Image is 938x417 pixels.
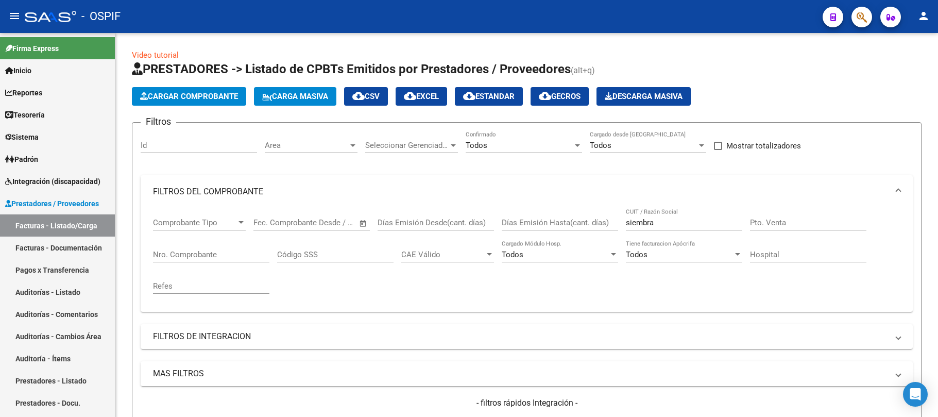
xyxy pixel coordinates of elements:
span: Area [265,141,348,150]
input: Fecha fin [304,218,354,227]
button: Cargar Comprobante [132,87,246,106]
app-download-masive: Descarga masiva de comprobantes (adjuntos) [596,87,691,106]
mat-icon: menu [8,10,21,22]
span: Todos [626,250,647,259]
button: Estandar [455,87,523,106]
mat-expansion-panel-header: MAS FILTROS [141,361,913,386]
mat-icon: person [917,10,930,22]
span: Padrón [5,154,38,165]
span: CSV [352,92,380,101]
span: Integración (discapacidad) [5,176,100,187]
span: Cargar Comprobante [140,92,238,101]
mat-expansion-panel-header: FILTROS DEL COMPROBANTE [141,175,913,208]
mat-icon: cloud_download [539,90,551,102]
a: Video tutorial [132,51,179,60]
span: Tesorería [5,109,45,121]
span: (alt+q) [571,65,595,75]
span: - OSPIF [81,5,121,28]
h3: Filtros [141,114,176,129]
mat-icon: cloud_download [404,90,416,102]
input: Fecha inicio [253,218,295,227]
button: Descarga Masiva [596,87,691,106]
span: Descarga Masiva [605,92,683,101]
span: Reportes [5,87,42,98]
span: Seleccionar Gerenciador [365,141,449,150]
span: Carga Masiva [262,92,328,101]
mat-expansion-panel-header: FILTROS DE INTEGRACION [141,324,913,349]
span: Firma Express [5,43,59,54]
button: Carga Masiva [254,87,336,106]
button: Gecros [531,87,589,106]
span: Inicio [5,65,31,76]
mat-icon: cloud_download [463,90,475,102]
span: CAE Válido [401,250,485,259]
mat-icon: cloud_download [352,90,365,102]
span: Gecros [539,92,581,101]
div: FILTROS DEL COMPROBANTE [141,208,913,312]
span: EXCEL [404,92,439,101]
span: Todos [590,141,611,150]
div: Open Intercom Messenger [903,382,928,407]
button: EXCEL [396,87,447,106]
span: Estandar [463,92,515,101]
span: Comprobante Tipo [153,218,236,227]
span: Prestadores / Proveedores [5,198,99,209]
mat-panel-title: FILTROS DEL COMPROBANTE [153,186,888,197]
span: Todos [466,141,487,150]
h4: - filtros rápidos Integración - [141,397,913,409]
span: Mostrar totalizadores [726,140,801,152]
span: PRESTADORES -> Listado de CPBTs Emitidos por Prestadores / Proveedores [132,62,571,76]
button: CSV [344,87,388,106]
span: Todos [502,250,523,259]
button: Open calendar [357,218,369,229]
span: Sistema [5,131,39,143]
mat-panel-title: FILTROS DE INTEGRACION [153,331,888,342]
mat-panel-title: MAS FILTROS [153,368,888,379]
